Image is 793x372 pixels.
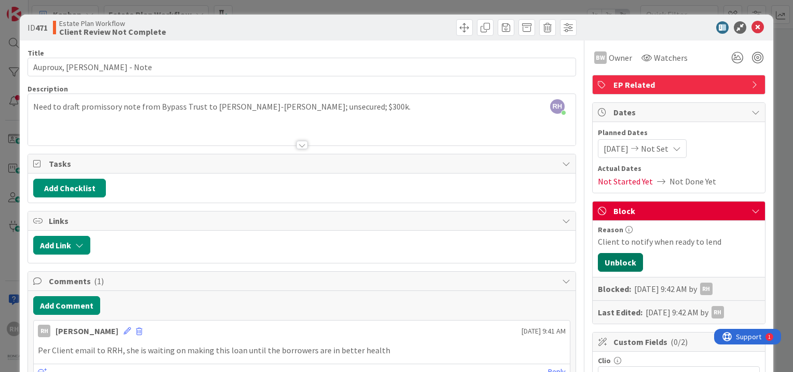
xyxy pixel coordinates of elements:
div: BW [594,51,607,64]
span: ( 1 ) [94,276,104,286]
span: EP Related [613,78,746,91]
div: [DATE] 9:42 AM by [634,283,713,295]
button: Add Checklist [33,179,106,197]
span: Not Done Yet [669,175,716,188]
div: RH [38,325,50,337]
span: ( 0/2 ) [671,337,688,347]
span: Watchers [654,51,688,64]
span: [DATE] 9:41 AM [522,326,566,337]
span: Actual Dates [598,163,760,174]
p: Per Client email to RRH, she is waiting on making this loan until the borrowers are in better health [38,344,566,356]
div: RH [700,283,713,295]
span: Description [28,84,68,94]
b: Client Review Not Complete [59,28,166,36]
p: Need to draft promissory note from Bypass Trust to [PERSON_NAME]-[PERSON_NAME]; unsecured; $300k. [33,101,570,113]
span: Owner [609,51,632,64]
span: Not Started Yet [598,175,653,188]
span: Links [49,215,557,227]
span: Dates [613,106,746,118]
div: Clio [598,357,760,364]
span: Not Set [641,142,668,155]
b: Last Edited: [598,306,642,318]
span: Support [22,2,47,14]
span: Estate Plan Workflow [59,19,166,28]
div: Client to notify when ready to lend [598,235,760,248]
span: RH [550,99,565,114]
span: Tasks [49,157,557,170]
div: [DATE] 9:42 AM by [646,306,724,318]
span: Comments [49,275,557,287]
div: 1 [54,4,57,12]
button: Add Comment [33,296,100,315]
b: 471 [35,22,48,33]
input: type card name here... [28,58,576,76]
label: Title [28,48,44,58]
span: Planned Dates [598,127,760,138]
div: RH [712,306,724,318]
span: ID [28,21,48,34]
button: Unblock [598,253,643,272]
span: Block [613,205,746,217]
b: Blocked: [598,283,631,295]
span: Custom Fields [613,336,746,348]
button: Add Link [33,236,90,255]
span: [DATE] [604,142,628,155]
div: [PERSON_NAME] [56,325,118,337]
span: Reason [598,226,623,233]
